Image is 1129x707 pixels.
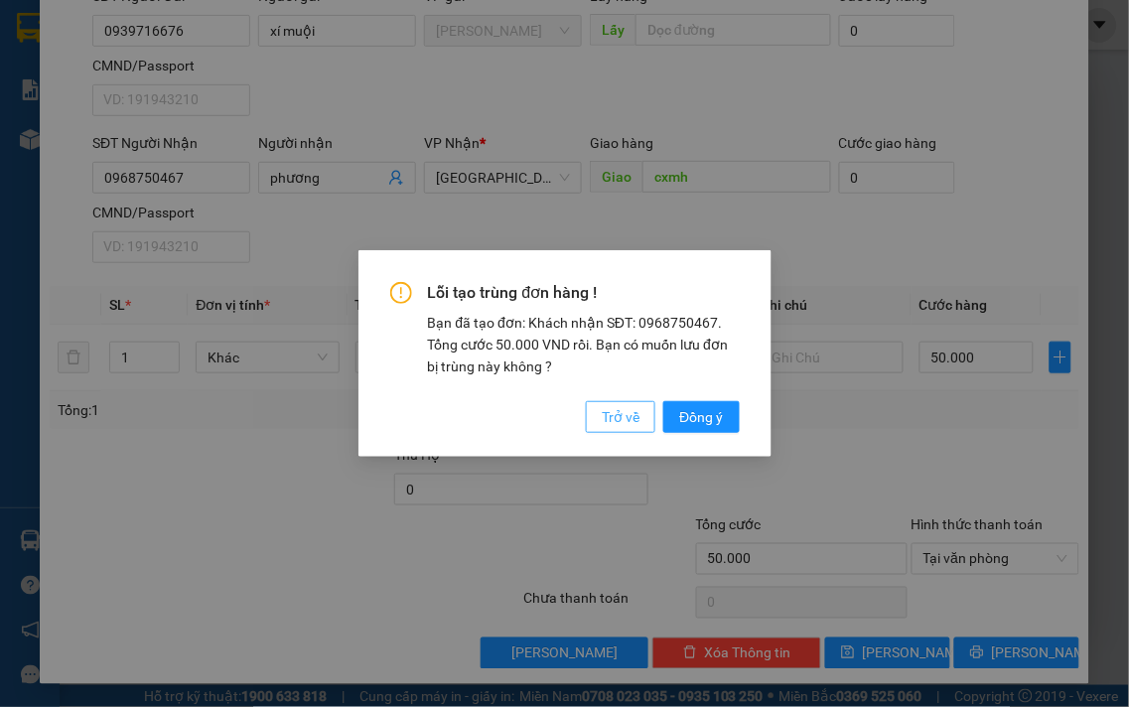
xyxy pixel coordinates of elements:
[428,312,740,377] div: Bạn đã tạo đơn: Khách nhận SĐT: 0968750467. Tổng cước 50.000 VND rồi. Bạn có muốn lưu đơn bị trùn...
[586,401,655,433] button: Trở về
[602,406,639,428] span: Trở về
[428,282,740,304] span: Lỗi tạo trùng đơn hàng !
[663,401,739,433] button: Đồng ý
[390,282,412,304] span: exclamation-circle
[679,406,723,428] span: Đồng ý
